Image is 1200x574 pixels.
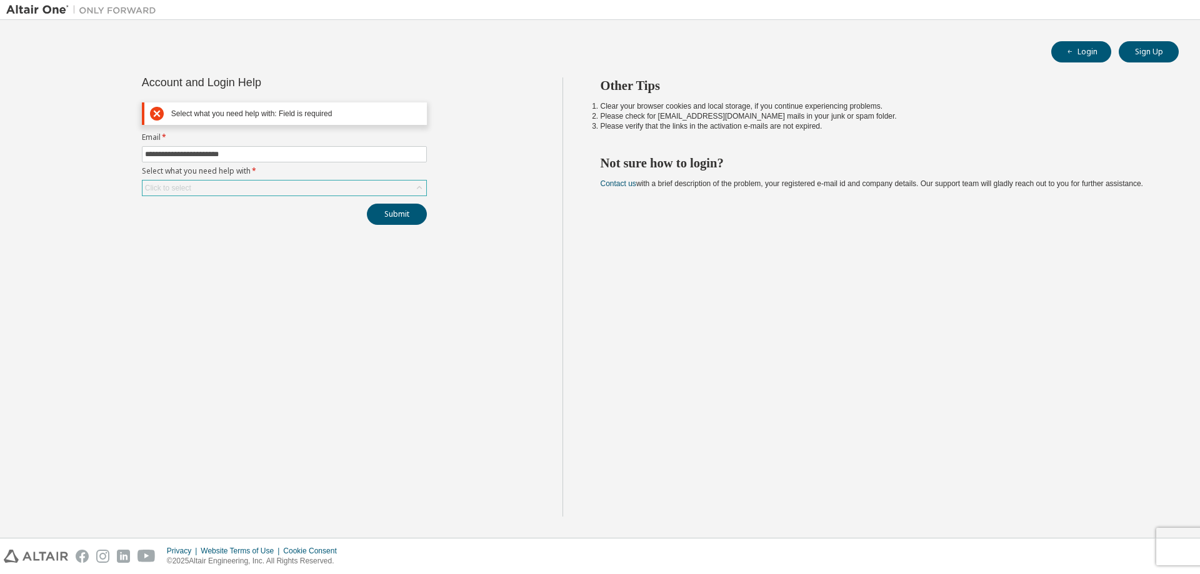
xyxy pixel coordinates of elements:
[367,204,427,225] button: Submit
[145,183,191,193] div: Click to select
[117,550,130,563] img: linkedin.svg
[167,556,344,567] p: © 2025 Altair Engineering, Inc. All Rights Reserved.
[142,166,427,176] label: Select what you need help with
[167,546,201,556] div: Privacy
[142,77,370,87] div: Account and Login Help
[601,77,1157,94] h2: Other Tips
[201,546,283,556] div: Website Terms of Use
[1051,41,1111,62] button: Login
[1119,41,1179,62] button: Sign Up
[142,132,427,142] label: Email
[76,550,89,563] img: facebook.svg
[4,550,68,563] img: altair_logo.svg
[6,4,162,16] img: Altair One
[601,121,1157,131] li: Please verify that the links in the activation e-mails are not expired.
[601,111,1157,121] li: Please check for [EMAIL_ADDRESS][DOMAIN_NAME] mails in your junk or spam folder.
[601,155,1157,171] h2: Not sure how to login?
[137,550,156,563] img: youtube.svg
[283,546,344,556] div: Cookie Consent
[601,179,1143,188] span: with a brief description of the problem, your registered e-mail id and company details. Our suppo...
[601,101,1157,111] li: Clear your browser cookies and local storage, if you continue experiencing problems.
[96,550,109,563] img: instagram.svg
[142,181,426,195] div: Click to select
[601,179,636,188] a: Contact us
[171,109,421,119] div: Select what you need help with: Field is required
